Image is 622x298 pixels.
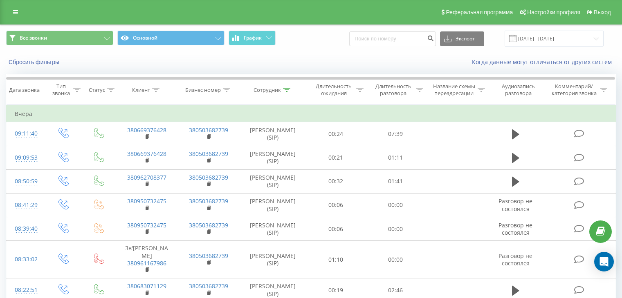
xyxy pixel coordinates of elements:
[240,193,306,217] td: [PERSON_NAME] (SIP)
[240,146,306,169] td: [PERSON_NAME] (SIP)
[306,146,366,169] td: 00:21
[127,197,166,205] a: 380950732475
[20,35,47,41] span: Все звонки
[89,87,105,93] div: Статус
[189,282,228,290] a: 380503682739
[373,83,414,97] div: Длительность разговора
[472,58,616,66] a: Когда данные могут отличаться от других систем
[240,241,306,278] td: [PERSON_NAME] (SIP)
[314,83,355,97] div: Длительность ожидания
[594,252,614,271] div: Open Intercom Messenger
[306,217,366,241] td: 00:06
[15,282,36,298] div: 08:22:51
[446,9,513,16] span: Реферальная программа
[132,87,150,93] div: Клиент
[494,83,542,97] div: Аудиозапись разговора
[127,126,166,134] a: 380669376428
[240,122,306,146] td: [PERSON_NAME] (SIP)
[116,241,177,278] td: Зв'[PERSON_NAME]
[254,87,281,93] div: Сотрудник
[7,106,616,122] td: Вчера
[189,197,228,205] a: 380503682739
[117,31,225,45] button: Основной
[15,197,36,213] div: 08:41:29
[498,221,532,236] span: Разговор не состоялся
[498,197,532,212] span: Разговор не состоялся
[52,83,71,97] div: Тип звонка
[366,169,425,193] td: 01:41
[15,173,36,189] div: 08:50:59
[15,126,36,142] div: 09:11:40
[366,241,425,278] td: 00:00
[349,31,436,46] input: Поиск по номеру
[306,169,366,193] td: 00:32
[15,150,36,166] div: 09:09:53
[6,58,63,66] button: Сбросить фильтры
[127,259,166,267] a: 380961167986
[440,31,484,46] button: Экспорт
[189,173,228,181] a: 380503682739
[306,193,366,217] td: 00:06
[594,9,611,16] span: Выход
[127,282,166,290] a: 380683071129
[185,87,221,93] div: Бизнес номер
[366,193,425,217] td: 00:00
[240,169,306,193] td: [PERSON_NAME] (SIP)
[189,221,228,229] a: 380503682739
[366,146,425,169] td: 01:11
[6,31,113,45] button: Все звонки
[189,252,228,260] a: 380503682739
[433,83,476,97] div: Название схемы переадресации
[189,126,228,134] a: 380503682739
[498,252,532,267] span: Разговор не состоялся
[127,173,166,181] a: 380962708377
[240,217,306,241] td: [PERSON_NAME] (SIP)
[366,217,425,241] td: 00:00
[127,221,166,229] a: 380950732475
[15,221,36,237] div: 08:39:40
[527,9,580,16] span: Настройки профиля
[15,251,36,267] div: 08:33:02
[127,150,166,158] a: 380669376428
[306,122,366,146] td: 00:24
[366,122,425,146] td: 07:39
[306,241,366,278] td: 01:10
[9,87,40,93] div: Дата звонка
[189,150,228,158] a: 380503682739
[229,31,276,45] button: График
[550,83,598,97] div: Комментарий/категория звонка
[244,35,262,41] span: График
